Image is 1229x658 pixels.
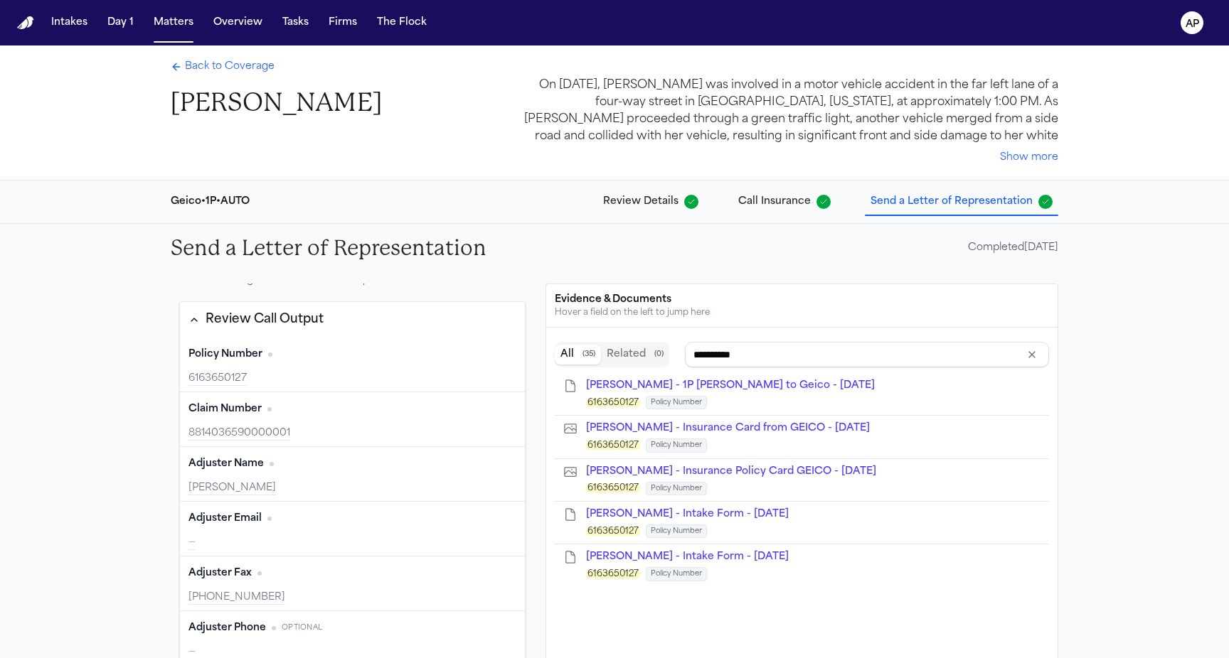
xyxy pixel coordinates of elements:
[555,307,1049,318] div: Hover a field on the left to jump here
[586,527,640,536] mark: 6163650127
[586,551,789,562] span: L. Hunter - Intake Form - 9.29.25
[586,379,875,393] button: Open L. Hunter - 1P LOR to Geico - 10.7.25
[646,524,707,538] span: Policy Number
[188,590,516,605] div: [PHONE_NUMBER]
[171,195,250,209] div: Geico • 1P • AUTO
[188,347,262,362] span: Policy Number
[102,10,139,36] button: Day 1
[282,622,322,633] span: Optional
[188,457,264,471] span: Adjuster Name
[586,399,640,407] mark: 6163650127
[586,466,876,477] span: L. Hunter - Insurance Policy Card GEICO - 11.28.24
[272,626,276,630] span: No citation
[208,10,268,36] button: Overview
[188,566,252,581] span: Adjuster Fax
[586,507,789,522] button: Open L. Hunter - Intake Form - 9.25.25
[171,235,486,261] h2: Send a Letter of Representation
[733,189,836,215] button: Call Insurance
[270,462,274,466] span: No citation
[646,396,707,409] span: Policy Number
[148,10,199,36] button: Matters
[646,482,707,495] span: Policy Number
[582,350,595,360] span: ( 35 )
[171,87,382,119] h1: [PERSON_NAME]
[371,10,432,36] button: The Flock
[871,195,1033,209] span: Send a Letter of Representation
[586,421,870,436] button: Open L. Hunter - Insurance Card from GEICO - 5.28.25
[512,77,1058,145] div: On [DATE], [PERSON_NAME] was involved in a motor vehicle accident in the far left lane of a four-...
[17,16,34,30] a: Home
[601,345,669,365] button: Related documents
[555,293,1049,307] div: Evidence & Documents
[180,338,525,392] div: Policy Number (required)
[277,10,314,36] button: Tasks
[171,60,275,74] a: Back to Coverage
[188,537,196,548] span: —
[188,372,516,386] div: 6163650127
[267,407,272,411] span: No citation
[188,647,196,657] span: —
[654,350,664,360] span: ( 0 )
[586,550,789,564] button: Open L. Hunter - Intake Form - 9.29.25
[738,195,811,209] span: Call Insurance
[1000,151,1058,165] button: Show more
[586,380,875,391] span: L. Hunter - 1P LOR to Geico - 10.7.25
[586,465,876,479] button: Open L. Hunter - Insurance Policy Card GEICO - 11.28.24
[685,342,1049,367] input: Search references
[646,438,707,452] span: Policy Number
[555,336,1049,587] div: Document browser
[586,441,640,450] mark: 6163650127
[188,621,266,635] span: Adjuster Phone
[1022,345,1042,365] button: Clear input
[180,392,525,447] div: Claim Number (required)
[865,189,1058,215] button: Send a Letter of Representation
[586,509,789,519] span: L. Hunter - Intake Form - 9.25.25
[586,423,870,433] span: L. Hunter - Insurance Card from GEICO - 5.28.25
[185,60,275,74] span: Back to Coverage
[586,484,640,492] mark: 6163650127
[180,556,525,611] div: Adjuster Fax (required)
[188,402,262,416] span: Claim Number
[188,512,262,526] span: Adjuster Email
[180,302,525,338] button: Review Call Output
[206,311,324,329] div: Review Call Output
[188,426,516,441] div: 8814036590000001
[968,241,1058,255] div: Completed [DATE]
[555,345,601,365] button: All documents
[323,10,363,36] button: Firms
[188,481,516,495] div: [PERSON_NAME]
[603,195,679,209] span: Review Details
[267,517,272,521] span: No citation
[586,570,640,578] mark: 6163650127
[257,571,262,576] span: No citation
[597,189,704,215] button: Review Details
[180,502,525,556] div: Adjuster Email (required)
[17,16,34,30] img: Finch Logo
[268,352,272,357] span: No citation
[180,447,525,502] div: Adjuster Name (required)
[46,10,93,36] button: Intakes
[646,567,707,581] span: Policy Number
